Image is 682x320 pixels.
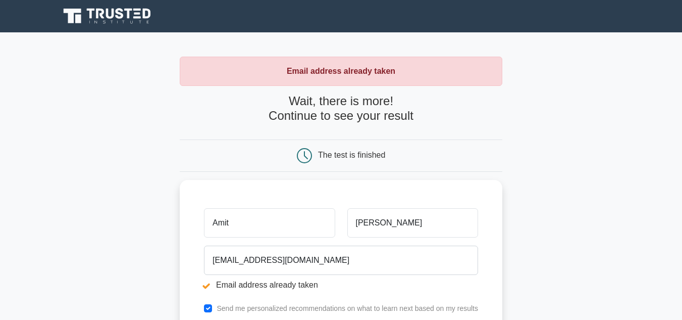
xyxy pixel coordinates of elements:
h4: Wait, there is more! Continue to see your result [180,94,502,123]
input: Email [204,246,478,275]
input: Last name [347,208,478,238]
label: Send me personalized recommendations on what to learn next based on my results [217,304,478,312]
div: The test is finished [318,151,385,159]
strong: Email address already taken [287,67,395,75]
input: First name [204,208,335,238]
li: Email address already taken [204,279,478,291]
